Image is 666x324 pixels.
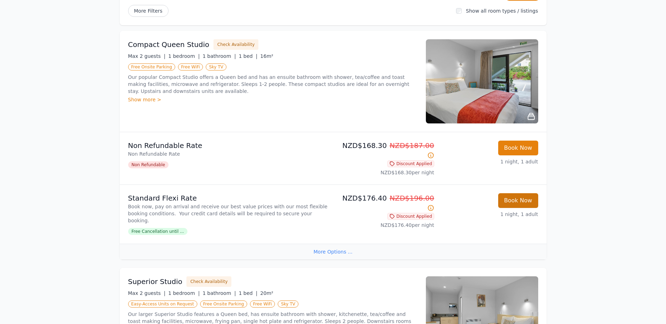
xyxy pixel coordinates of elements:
span: 1 bedroom | [168,53,200,59]
div: Show more > [128,96,417,103]
span: Discount Applied [387,160,434,167]
label: Show all room types / listings [466,8,538,14]
span: Free WiFi [178,63,203,70]
h3: Superior Studio [128,277,183,286]
h3: Compact Queen Studio [128,40,210,49]
p: NZD$168.30 per night [336,169,434,176]
div: More Options ... [120,244,547,259]
span: 1 bed | [239,290,257,296]
p: Our popular Compact Studio offers a Queen bed and has an ensuite bathroom with shower, tea/coffee... [128,74,417,95]
p: Standard Flexi Rate [128,193,330,203]
p: 1 night, 1 adult [440,158,538,165]
span: Easy-Access Units on Request [128,301,197,308]
span: Sky TV [206,63,226,70]
span: Free Onsite Parking [128,63,175,70]
span: Max 2 guests | [128,53,166,59]
span: 16m² [260,53,273,59]
p: 1 night, 1 adult [440,211,538,218]
span: 1 bedroom | [168,290,200,296]
span: Non Refundable [128,161,169,168]
p: NZD$176.40 per night [336,222,434,229]
span: 1 bathroom | [203,53,236,59]
span: Free WiFi [250,301,275,308]
span: 1 bed | [239,53,257,59]
span: NZD$187.00 [390,141,434,150]
span: Free Cancellation until ... [128,228,187,235]
span: More Filters [128,5,169,17]
p: NZD$168.30 [336,141,434,160]
p: NZD$176.40 [336,193,434,213]
button: Book Now [498,193,538,208]
p: Non Refundable Rate [128,141,330,150]
button: Check Availability [186,276,231,287]
span: Discount Applied [387,213,434,220]
p: Non Refundable Rate [128,150,330,157]
span: Free Onsite Parking [200,301,247,308]
span: 20m² [260,290,273,296]
span: Sky TV [278,301,298,308]
p: Book now, pay on arrival and receive our best value prices with our most flexible booking conditi... [128,203,330,224]
span: 1 bathroom | [203,290,236,296]
button: Check Availability [213,39,258,50]
span: NZD$196.00 [390,194,434,202]
button: Book Now [498,141,538,155]
span: Max 2 guests | [128,290,166,296]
